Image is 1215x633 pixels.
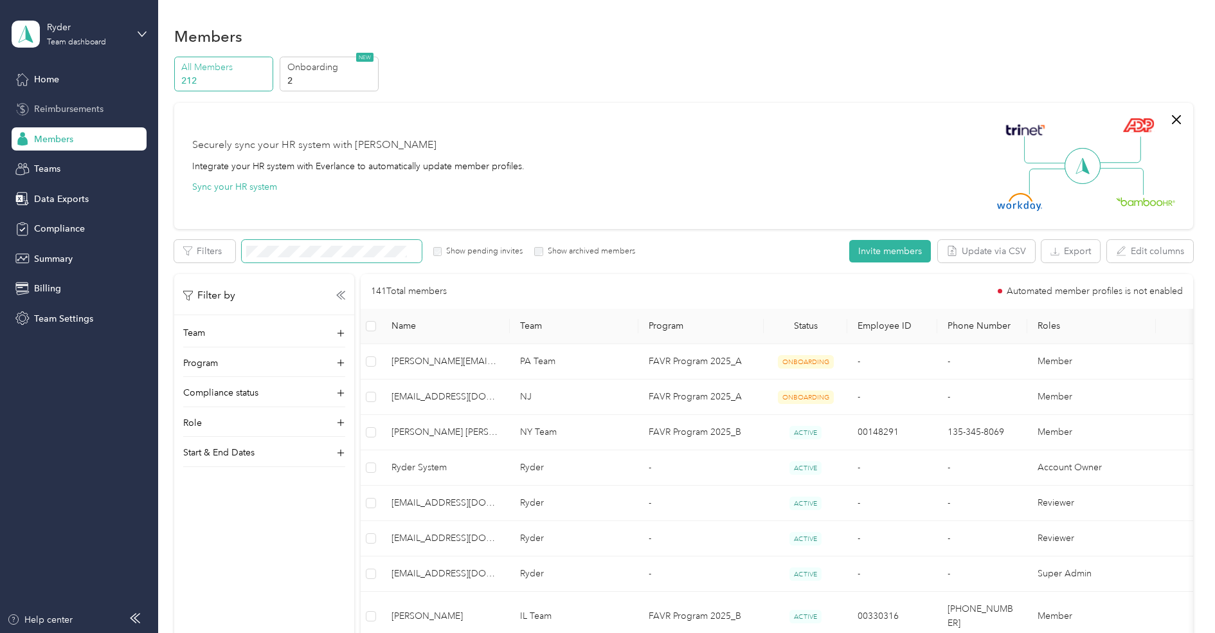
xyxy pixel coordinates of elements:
td: FAVR Program 2025_B [638,415,764,450]
p: Start & End Dates [183,446,255,459]
td: Member [1027,415,1156,450]
p: Onboarding [287,60,375,74]
span: [EMAIL_ADDRESS][DOMAIN_NAME] [392,531,500,546]
span: - [948,391,950,402]
td: Ryder System [381,450,510,486]
span: Members [34,133,73,146]
td: - [638,450,764,486]
span: ACTIVE [789,461,822,475]
p: Program [183,356,218,370]
span: Team Settings [34,312,93,326]
td: - [847,556,937,592]
td: 00148291 [847,415,937,450]
span: ACTIVE [789,610,822,623]
img: Trinet [1003,121,1048,139]
td: - [847,486,937,521]
td: Reviewer [1027,486,1156,521]
span: ACTIVE [789,497,822,510]
th: Program [638,309,764,344]
button: Sync your HR system [192,180,277,194]
td: Member [1027,344,1156,380]
td: FAVR Program 2025_A [638,380,764,415]
label: Show archived members [543,246,635,257]
td: - [638,486,764,521]
button: Export [1041,240,1100,262]
td: - [847,521,937,556]
td: Reviewer [1027,521,1156,556]
span: Data Exports [34,192,89,206]
span: [EMAIL_ADDRESS][DOMAIN_NAME] [392,496,500,510]
span: 135-345-8069 [948,427,1004,437]
span: Name [392,320,500,331]
p: 141 Total members [371,284,447,298]
div: Integrate your HR system with Everlance to automatically update member profiles. [192,160,525,173]
img: Workday [997,193,1042,211]
td: PA Team [510,344,638,380]
h1: Members [174,30,242,43]
div: Help center [7,613,73,627]
span: Teams [34,162,60,176]
td: Account Owner [1027,450,1156,486]
td: favr1+ryder@everlance.com [381,521,510,556]
td: - [847,344,937,380]
span: ONBOARDING [778,355,834,369]
td: - [638,556,764,592]
td: NJ [510,380,638,415]
div: Ryder [47,21,127,34]
th: Employee ID [847,309,937,344]
span: [EMAIL_ADDRESS][DOMAIN_NAME] [392,390,500,404]
span: NEW [356,53,373,62]
td: Member [1027,380,1156,415]
img: Line Right Down [1099,168,1144,196]
p: Compliance status [183,386,258,399]
p: Filter by [183,288,235,304]
th: Phone Number [937,309,1027,344]
p: 2 [287,74,375,87]
span: - [948,356,950,367]
img: BambooHR [1116,197,1175,206]
label: Show pending invites [442,246,523,257]
img: Line Right Up [1096,136,1141,163]
th: Team [510,309,638,344]
p: Team [183,326,205,340]
span: [PERSON_NAME] [392,609,500,623]
span: ACTIVE [789,532,822,546]
th: Name [381,309,510,344]
span: [EMAIL_ADDRESS][DOMAIN_NAME] [392,567,500,581]
span: Ryder System [392,461,500,475]
p: Role [183,416,202,430]
span: - [948,462,950,473]
span: [PERSON_NAME][EMAIL_ADDRESS][DOMAIN_NAME] [392,354,500,369]
td: carl_mannillo@ryder.com [381,344,510,380]
button: Invite members [849,240,931,262]
td: Ryder [510,521,638,556]
td: Kenyon E. JR. Donhauser [381,415,510,450]
th: Roles [1027,309,1156,344]
td: - [638,521,764,556]
th: Status [764,309,847,344]
span: Summary [34,252,73,266]
span: - [948,568,950,579]
td: favr2+ryder@everlance.com [381,486,510,521]
div: Securely sync your HR system with [PERSON_NAME] [192,138,437,153]
td: lorna_garcia@ryder.com [381,380,510,415]
td: - [847,450,937,486]
span: Home [34,73,59,86]
p: All Members [181,60,269,74]
img: ADP [1122,118,1154,133]
td: ONBOARDING [764,380,847,415]
td: Ryder [510,556,638,592]
span: [PHONE_NUMBER] [948,603,1013,628]
td: Ryder [510,486,638,521]
td: - [847,380,937,415]
img: Line Left Down [1029,168,1074,194]
img: Line Left Up [1024,136,1069,164]
p: 212 [181,74,269,87]
td: Super Admin [1027,556,1156,592]
span: Compliance [34,222,85,235]
button: Edit columns [1107,240,1193,262]
span: ACTIVE [789,426,822,439]
span: [PERSON_NAME] [PERSON_NAME] [392,425,500,439]
button: Filters [174,240,235,262]
td: oismail@ryder.com [381,556,510,592]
